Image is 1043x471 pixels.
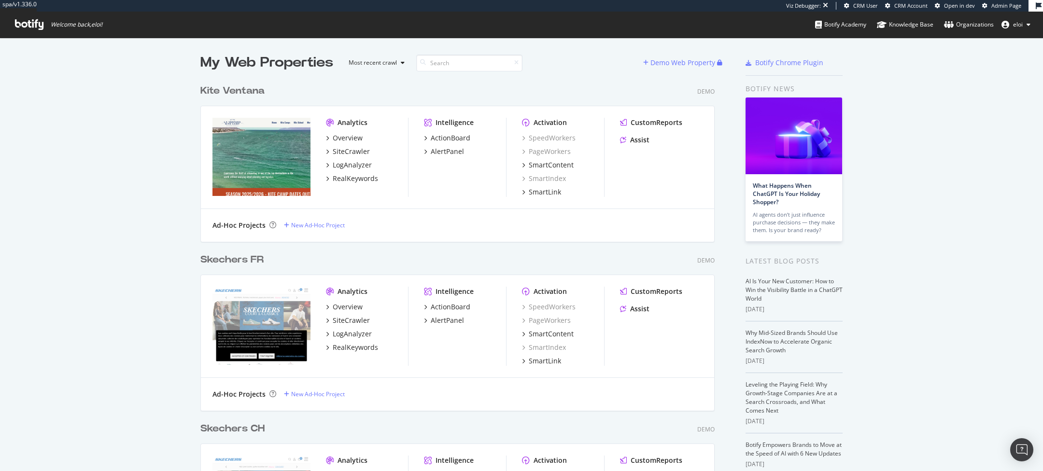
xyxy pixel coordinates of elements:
[746,441,842,457] a: Botify Empowers Brands to Move at the Speed of AI with 6 New Updates
[620,456,682,465] a: CustomReports
[431,147,464,156] div: AlertPanel
[529,187,561,197] div: SmartLink
[630,304,649,314] div: Assist
[522,343,566,352] div: SmartIndex
[416,55,522,71] input: Search
[529,160,574,170] div: SmartContent
[529,329,574,339] div: SmartContent
[326,343,378,352] a: RealKeywords
[436,456,474,465] div: Intelligence
[697,425,715,433] div: Demo
[200,422,268,436] a: Skechers CH
[333,174,378,183] div: RealKeywords
[522,302,576,312] a: SpeedWorkers
[200,422,265,436] div: Skechers CH
[877,12,933,38] a: Knowledge Base
[944,12,994,38] a: Organizations
[534,118,567,127] div: Activation
[200,53,333,72] div: My Web Properties
[338,456,367,465] div: Analytics
[746,357,843,365] div: [DATE]
[1013,20,1023,28] span: eloi
[338,118,367,127] div: Analytics
[212,118,310,196] img: Kite Ventana
[631,287,682,296] div: CustomReports
[333,343,378,352] div: RealKeywords
[522,147,571,156] a: PageWorkers
[991,2,1021,9] span: Admin Page
[436,287,474,296] div: Intelligence
[620,135,649,145] a: Assist
[529,356,561,366] div: SmartLink
[326,160,372,170] a: LogAnalyzer
[326,329,372,339] a: LogAnalyzer
[534,456,567,465] div: Activation
[755,58,823,68] div: Botify Chrome Plugin
[753,211,835,234] div: AI agents don’t just influence purchase decisions — they make them. Is your brand ready?
[746,277,843,303] a: AI Is Your New Customer: How to Win the Visibility Battle in a ChatGPT World
[333,316,370,325] div: SiteCrawler
[522,187,561,197] a: SmartLink
[844,2,878,10] a: CRM User
[877,20,933,29] div: Knowledge Base
[522,174,566,183] a: SmartIndex
[291,390,345,398] div: New Ad-Hoc Project
[815,20,866,29] div: Botify Academy
[333,147,370,156] div: SiteCrawler
[326,302,363,312] a: Overview
[631,118,682,127] div: CustomReports
[424,147,464,156] a: AlertPanel
[522,316,571,325] a: PageWorkers
[631,456,682,465] div: CustomReports
[338,287,367,296] div: Analytics
[349,60,397,66] div: Most recent crawl
[284,221,345,229] a: New Ad-Hoc Project
[200,84,268,98] a: Kite Ventana
[650,58,715,68] div: Demo Web Property
[326,316,370,325] a: SiteCrawler
[431,133,470,143] div: ActionBoard
[853,2,878,9] span: CRM User
[200,253,264,267] div: Skechers FR
[746,58,823,68] a: Botify Chrome Plugin
[746,83,843,94] div: Botify news
[436,118,474,127] div: Intelligence
[746,380,837,415] a: Leveling the Playing Field: Why Growth-Stage Companies Are at a Search Crossroads, and What Comes...
[815,12,866,38] a: Botify Academy
[326,147,370,156] a: SiteCrawler
[326,133,363,143] a: Overview
[697,256,715,264] div: Demo
[935,2,975,10] a: Open in dev
[620,287,682,296] a: CustomReports
[746,256,843,266] div: Latest Blog Posts
[284,390,345,398] a: New Ad-Hoc Project
[885,2,928,10] a: CRM Account
[333,133,363,143] div: Overview
[1010,438,1033,461] div: Open Intercom Messenger
[643,55,717,70] button: Demo Web Property
[431,302,470,312] div: ActionBoard
[333,160,372,170] div: LogAnalyzer
[522,133,576,143] div: SpeedWorkers
[333,302,363,312] div: Overview
[746,329,838,354] a: Why Mid-Sized Brands Should Use IndexNow to Accelerate Organic Search Growth
[534,287,567,296] div: Activation
[982,2,1021,10] a: Admin Page
[522,356,561,366] a: SmartLink
[746,305,843,314] div: [DATE]
[212,389,266,399] div: Ad-Hoc Projects
[944,20,994,29] div: Organizations
[620,118,682,127] a: CustomReports
[341,55,409,70] button: Most recent crawl
[746,460,843,469] div: [DATE]
[212,221,266,230] div: Ad-Hoc Projects
[894,2,928,9] span: CRM Account
[746,417,843,426] div: [DATE]
[522,329,574,339] a: SmartContent
[291,221,345,229] div: New Ad-Hoc Project
[431,316,464,325] div: AlertPanel
[643,58,717,67] a: Demo Web Property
